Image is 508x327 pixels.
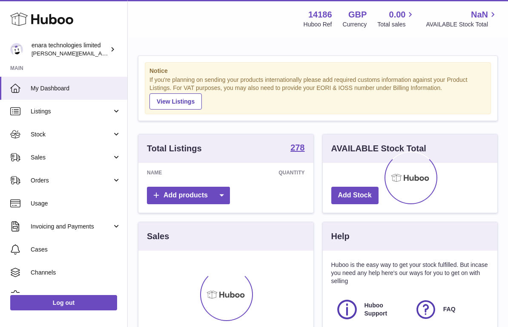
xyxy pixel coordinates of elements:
[348,9,367,20] strong: GBP
[377,9,415,29] a: 0.00 Total sales
[426,20,498,29] span: AVAILABLE Stock Total
[147,231,169,242] h3: Sales
[331,143,426,154] h3: AVAILABLE Stock Total
[31,107,112,116] span: Listings
[290,143,304,152] strong: 278
[331,187,379,204] a: Add Stock
[138,163,213,182] th: Name
[31,153,112,162] span: Sales
[31,177,112,185] span: Orders
[31,130,112,139] span: Stock
[149,93,202,110] a: View Listings
[443,305,456,313] span: FAQ
[31,84,121,93] span: My Dashboard
[31,292,121,300] span: Settings
[414,298,485,321] a: FAQ
[147,143,202,154] h3: Total Listings
[336,298,406,321] a: Huboo Support
[31,223,112,231] span: Invoicing and Payments
[471,9,488,20] span: NaN
[331,261,489,285] p: Huboo is the easy way to get your stock fulfilled. But incase you need any help here's our ways f...
[308,9,332,20] strong: 14186
[331,231,350,242] h3: Help
[32,50,171,57] span: [PERSON_NAME][EMAIL_ADDRESS][DOMAIN_NAME]
[426,9,498,29] a: NaN AVAILABLE Stock Total
[290,143,304,153] a: 278
[10,295,117,310] a: Log out
[364,301,405,318] span: Huboo Support
[31,200,121,208] span: Usage
[32,41,108,58] div: enara technologies limited
[10,43,23,56] img: Dee@enara.co
[149,67,486,75] strong: Notice
[149,76,486,109] div: If you're planning on sending your products internationally please add required customs informati...
[343,20,367,29] div: Currency
[304,20,332,29] div: Huboo Ref
[31,246,121,254] span: Cases
[147,187,230,204] a: Add products
[377,20,415,29] span: Total sales
[213,163,313,182] th: Quantity
[389,9,406,20] span: 0.00
[31,269,121,277] span: Channels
